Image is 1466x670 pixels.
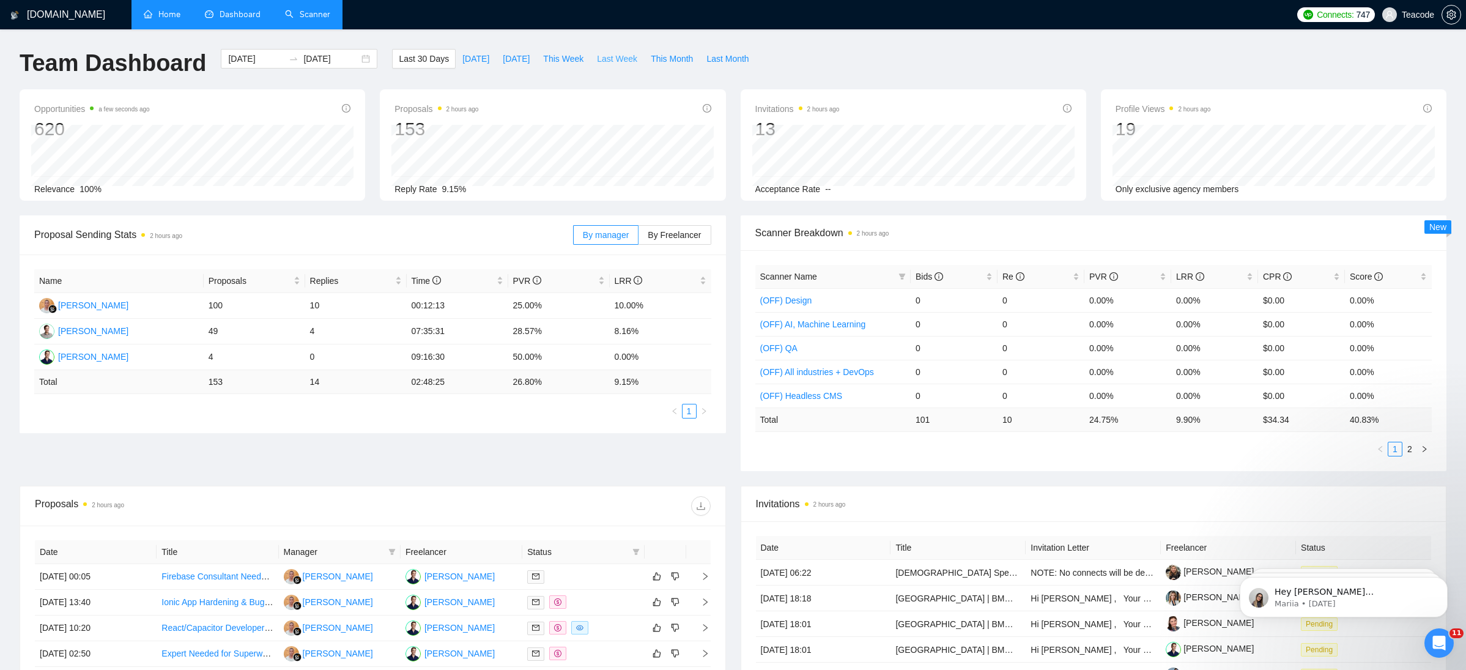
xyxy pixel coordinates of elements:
[890,611,1026,637] td: Warszawa | BMW Motorcycle Owner Needed – Service Visit
[407,344,508,370] td: 09:16:30
[1166,644,1254,653] a: [PERSON_NAME]
[39,326,128,335] a: MP[PERSON_NAME]
[911,336,998,360] td: 0
[1171,312,1258,336] td: 0.00%
[691,598,709,606] span: right
[691,649,709,658] span: right
[412,276,441,286] span: Time
[630,543,642,561] span: filter
[456,49,496,69] button: [DATE]
[998,408,1084,431] td: 10
[583,230,629,240] span: By manager
[755,117,840,141] div: 13
[58,299,128,312] div: [PERSON_NAME]
[1403,442,1416,456] a: 2
[1116,184,1239,194] span: Only exclusive agency members
[34,117,150,141] div: 620
[289,54,298,64] span: to
[1345,408,1432,431] td: 40.83 %
[554,650,561,657] span: dollar
[513,276,542,286] span: PVR
[1166,590,1181,606] img: c1Ey8r4uNlh2gIchkrgzsh0Z0YM2jN9PkLgd7btycK8ufYrS2LziWYQe8V6lloiQxN
[756,560,891,586] td: [DATE] 06:22
[1388,442,1402,456] a: 1
[34,184,75,194] span: Relevance
[392,49,456,69] button: Last 30 Days
[1166,618,1254,628] a: [PERSON_NAME]
[691,496,711,516] button: download
[691,623,709,632] span: right
[697,404,711,419] li: Next Page
[35,564,157,590] td: [DATE] 00:05
[35,590,157,616] td: [DATE] 13:40
[432,276,441,285] span: info-circle
[890,586,1026,611] td: Warszawa | BMW Motorcycle Owner Needed – Service Visit
[668,646,683,661] button: dislike
[1283,272,1292,281] span: info-circle
[1296,536,1431,560] th: Status
[1417,442,1432,456] li: Next Page
[895,645,1172,655] a: [GEOGRAPHIC_DATA] | BMW Motorcycle Owner Needed – Service Visit
[305,319,407,344] td: 4
[1084,288,1171,312] td: 0.00%
[39,351,128,361] a: JD[PERSON_NAME]
[284,622,373,632] a: MU[PERSON_NAME]
[1357,8,1370,21] span: 747
[35,616,157,641] td: [DATE] 10:20
[462,52,489,65] span: [DATE]
[279,540,401,564] th: Manager
[20,49,206,78] h1: Team Dashboard
[293,627,302,636] img: gigradar-bm.png
[1345,312,1432,336] td: 0.00%
[1258,384,1345,408] td: $0.00
[1424,628,1454,658] iframe: Intercom live chat
[1176,272,1204,281] span: LRR
[615,276,643,286] span: LRR
[284,571,373,581] a: MU[PERSON_NAME]
[935,272,943,281] span: info-circle
[610,319,711,344] td: 8.16%
[405,620,421,636] img: JD
[204,293,305,319] td: 100
[532,573,539,580] span: mail
[756,637,891,663] td: [DATE] 18:01
[653,571,661,581] span: like
[1196,272,1204,281] span: info-circle
[394,102,478,116] span: Proposals
[1166,567,1254,576] a: [PERSON_NAME]
[303,595,373,609] div: [PERSON_NAME]
[1350,272,1383,281] span: Score
[303,570,373,583] div: [PERSON_NAME]
[697,404,711,419] button: right
[756,536,891,560] th: Date
[424,570,495,583] div: [PERSON_NAME]
[911,288,998,312] td: 0
[1442,10,1461,20] a: setting
[648,230,701,240] span: By Freelancer
[756,586,891,611] td: [DATE] 18:18
[1171,288,1258,312] td: 0.00%
[1258,408,1345,431] td: $ 34.34
[407,319,508,344] td: 07:35:31
[424,647,495,660] div: [PERSON_NAME]
[405,595,421,610] img: JD
[597,52,637,65] span: Last Week
[39,324,54,339] img: MP
[508,293,610,319] td: 25.00%
[34,269,204,293] th: Name
[896,267,908,286] span: filter
[653,597,661,607] span: like
[1166,642,1181,657] img: c1j27oS9fmfKPeS7Q5jflJX_arFTDMkwW-V-NzSYT3T8GG-PxuHr0aC4406Y-beAsu
[691,572,709,581] span: right
[1089,272,1118,281] span: PVR
[1166,616,1181,631] img: c1gl8FZd-bpSCfTJx6c9qbAHxPeJnyaJUQ73JoC_F2W1LEsl_HlV3vKHHy57WTchwZ
[293,653,302,661] img: gigradar-bm.png
[405,648,495,658] a: JD[PERSON_NAME]
[48,305,57,313] img: gigradar-bm.png
[157,616,278,641] td: React/Capacitor Developer Needed for App Configuration, Testing & Deployment
[310,274,393,288] span: Replies
[998,288,1084,312] td: 0
[1377,445,1384,453] span: left
[890,637,1026,663] td: Warszawa | BMW Motorcycle Owner Needed – Service Visit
